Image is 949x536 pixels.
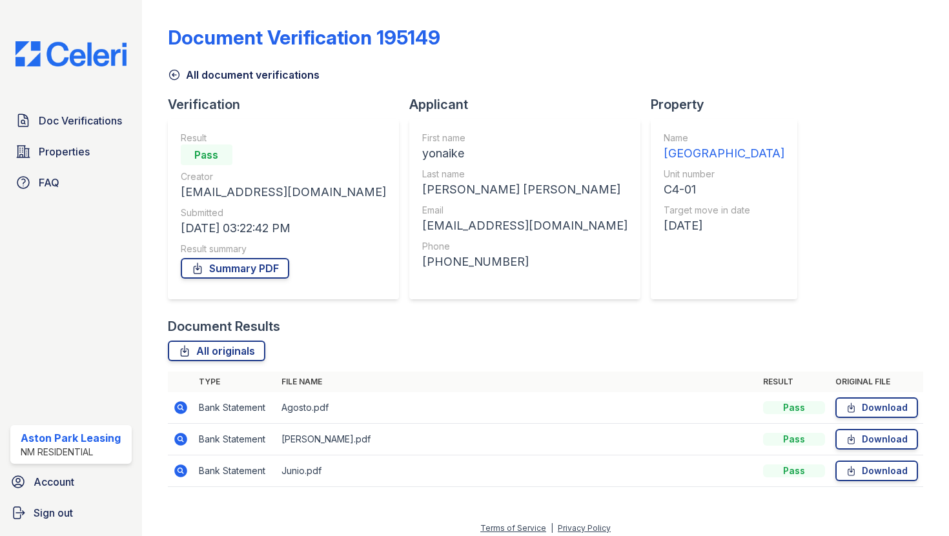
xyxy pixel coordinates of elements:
div: Last name [422,168,628,181]
th: Original file [830,372,923,392]
div: [EMAIL_ADDRESS][DOMAIN_NAME] [181,183,386,201]
div: Name [664,132,784,144]
div: Applicant [409,95,651,114]
div: [DATE] 03:22:42 PM [181,219,386,237]
a: Privacy Policy [558,523,611,533]
a: Download [835,397,918,418]
div: [PHONE_NUMBER] [422,253,628,271]
div: Result [181,132,386,144]
td: Agosto.pdf [276,392,758,424]
div: Verification [168,95,409,114]
div: Document Results [168,317,280,335]
td: Bank Statement [194,455,276,487]
td: [PERSON_NAME].pdf [276,424,758,455]
div: First name [422,132,628,144]
td: Bank Statement [194,392,276,424]
span: Account [34,474,74,490]
span: Doc Verifications [39,113,122,128]
th: Type [194,372,276,392]
td: Junio.pdf [276,455,758,487]
a: Download [835,461,918,481]
div: Pass [763,433,825,446]
span: Properties [39,144,90,159]
span: FAQ [39,175,59,190]
a: Sign out [5,500,137,526]
div: yonaike [422,144,628,163]
a: Summary PDF [181,258,289,279]
a: Download [835,429,918,450]
a: Name [GEOGRAPHIC_DATA] [664,132,784,163]
a: Account [5,469,137,495]
div: Aston Park Leasing [21,430,121,446]
a: Terms of Service [480,523,546,533]
div: Creator [181,170,386,183]
iframe: chat widget [895,484,936,523]
div: Unit number [664,168,784,181]
div: Email [422,204,628,217]
span: Sign out [34,505,73,521]
div: Pass [763,401,825,414]
div: C4-01 [664,181,784,199]
a: Properties [10,139,132,164]
div: Document Verification 195149 [168,26,440,49]
div: Result summary [181,243,386,255]
div: [EMAIL_ADDRESS][DOMAIN_NAME] [422,217,628,235]
div: [PERSON_NAME] [PERSON_NAME] [422,181,628,199]
img: CE_Logo_Blue-a8612792a0a2168367f1c8372b55b34899dd931a85d93a1a3d3e32e68fde9ad4.png [5,41,137,66]
div: Submitted [181,206,386,219]
div: Pass [763,464,825,477]
a: All originals [168,341,265,361]
div: [DATE] [664,217,784,235]
div: Target move in date [664,204,784,217]
a: FAQ [10,170,132,195]
div: [GEOGRAPHIC_DATA] [664,144,784,163]
td: Bank Statement [194,424,276,455]
a: Doc Verifications [10,108,132,134]
a: All document verifications [168,67,320,83]
div: NM Residential [21,446,121,459]
div: | [551,523,553,533]
div: Property [651,95,808,114]
th: File name [276,372,758,392]
div: Pass [181,144,232,165]
th: Result [758,372,830,392]
div: Phone [422,240,628,253]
